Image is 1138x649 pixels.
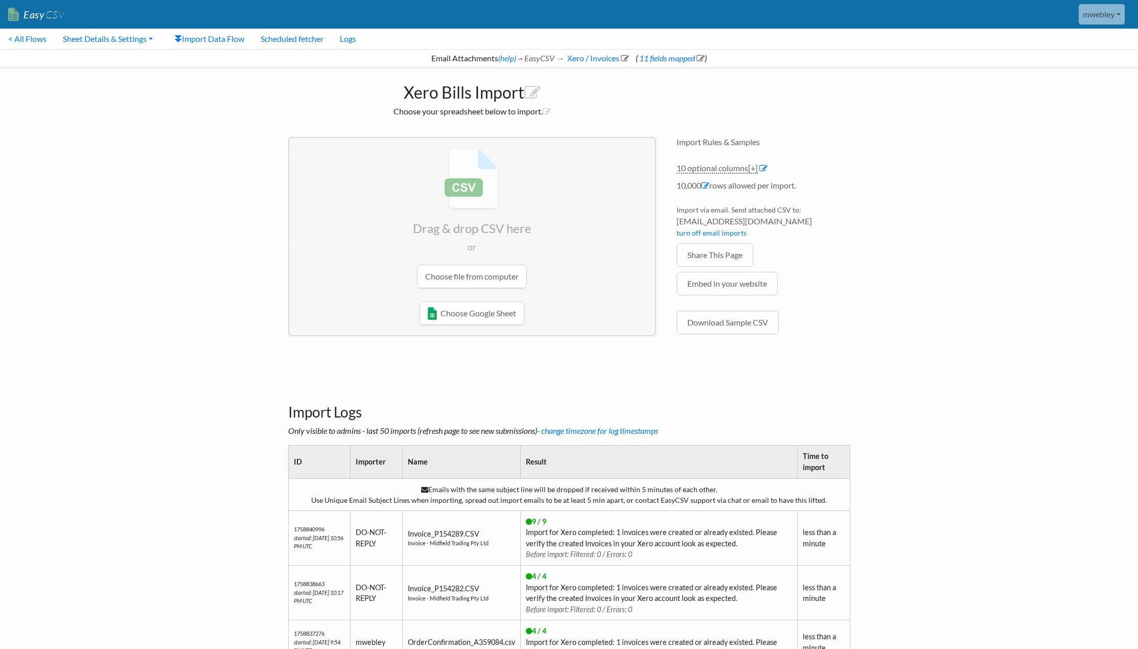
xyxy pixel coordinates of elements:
i: started: [DATE] 10:56 PM UTC [294,535,343,550]
a: Scheduled fetcher [252,29,332,49]
h4: Import Rules & Samples [677,137,850,147]
span: [+] [748,163,758,173]
th: Importer [350,446,402,478]
th: Time to import [797,446,850,478]
a: Share This Page [677,243,753,267]
td: DO-NOT-REPLY [350,511,402,565]
a: EasyCSV [8,4,64,25]
li: Import via email. Send attached CSV to: [677,204,850,243]
a: 10 optional columns[+] [677,163,758,174]
td: less than a minute [797,566,850,620]
i: EasyCSV → [524,53,564,63]
a: 11 fields mapped [638,53,705,63]
h1: Xero Bills Import [288,78,656,102]
td: Import for Xero completed: 1 invoices were created or already existed. Please verify the created ... [520,511,797,565]
li: 10,000 rows allowed per import. [677,179,850,197]
a: Download Sample CSV [677,311,779,334]
th: Name [402,446,520,478]
i: started: [DATE] 10:17 PM UTC [294,589,343,605]
td: Invoice_P154282.CSV [402,566,520,620]
a: Sheet Details & Settings [55,29,161,49]
a: mwebley [1079,4,1125,25]
a: Import Data Flow [166,29,252,49]
h2: Choose your spreadsheet below to import. [288,106,656,116]
td: Emails with the same subject line will be dropped if received within 5 minutes of each other. Use... [288,478,850,511]
a: Choose Google Sheet [420,302,524,325]
td: DO-NOT-REPLY [350,566,402,620]
span: Invoice - Midfield Trading Pty Ltd [408,594,515,603]
td: Import for Xero completed: 1 invoices were created or already existed. Please verify the created ... [520,566,797,620]
h3: Import Logs [288,378,850,421]
span: 4 / 4 [526,572,546,581]
i: Only visible to admins - last 50 imports (refresh page to see new submissions) [288,426,658,435]
a: - change timezone for log timestamps [537,426,658,435]
span: Invoice - Midfield Trading Pty Ltd [408,539,515,548]
td: 1758838663 [288,566,350,620]
a: (help) [498,54,516,63]
th: Result [520,446,797,478]
a: Logs [332,29,364,49]
a: Embed in your website [677,272,778,295]
span: [EMAIL_ADDRESS][DOMAIN_NAME] [677,215,850,227]
th: ID [288,446,350,478]
a: turn off email imports [677,228,747,237]
a: Xero / Invoices [566,53,629,63]
span: 4 / 4 [526,627,546,635]
span: Before import: Filtered: 0 / Errors: 0 [526,550,632,559]
td: 1758840996 [288,511,350,565]
span: ( ) [636,53,707,63]
td: Invoice_P154289.CSV [402,511,520,565]
span: CSV [44,8,64,21]
td: less than a minute [797,511,850,565]
span: 9 / 9 [526,517,546,526]
span: Before import: Filtered: 0 / Errors: 0 [526,605,632,614]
